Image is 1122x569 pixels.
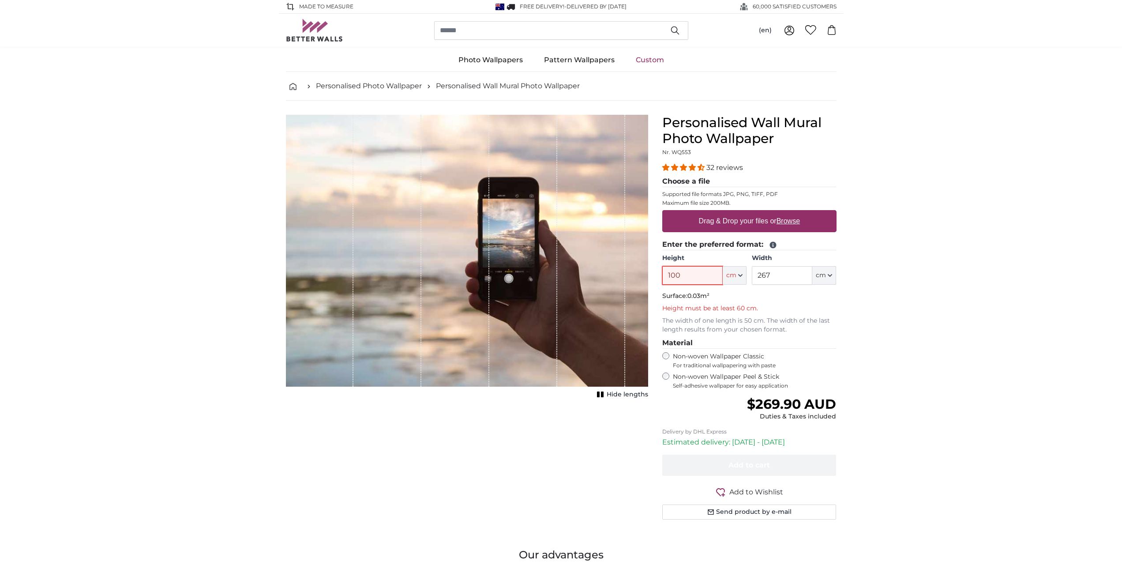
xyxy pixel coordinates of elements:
a: Pattern Wallpapers [533,49,625,72]
label: Non-woven Wallpaper Peel & Stick [673,373,837,389]
span: Made to Measure [299,3,353,11]
p: Delivery by DHL Express [662,428,837,435]
legend: Choose a file [662,176,837,187]
legend: Material [662,338,837,349]
button: Send product by e-mail [662,505,837,520]
p: Height must be at least 60 cm. [662,304,837,313]
label: Drag & Drop your files or [695,212,803,230]
button: cm [812,266,836,285]
span: cm [816,271,826,280]
button: cm [723,266,747,285]
p: Estimated delivery: [DATE] - [DATE] [662,437,837,448]
span: Hide lengths [607,390,648,399]
span: Add to Wishlist [729,487,783,497]
p: Supported file formats JPG, PNG, TIFF, PDF [662,191,837,198]
span: 4.31 stars [662,163,706,172]
span: cm [726,271,736,280]
span: Nr. WQ553 [662,149,691,155]
button: Hide lengths [594,388,648,401]
span: 32 reviews [706,163,743,172]
a: Personalised Photo Wallpaper [316,81,422,91]
span: For traditional wallpapering with paste [673,362,837,369]
p: Maximum file size 200MB. [662,200,837,207]
label: Width [752,254,836,263]
span: $269.90 AUD [747,396,836,412]
p: Surface: [662,292,837,301]
legend: Enter the preferred format: [662,239,837,250]
button: Add to Wishlist [662,486,837,497]
h1: Personalised Wall Mural Photo Wallpaper [662,115,837,147]
button: (en) [752,23,779,38]
span: 0.03m² [687,292,709,300]
span: Delivered by [DATE] [567,3,627,10]
span: Self-adhesive wallpaper for easy application [673,382,837,389]
nav: breadcrumbs [286,72,837,101]
span: Add to cart [728,461,770,469]
label: Non-woven Wallpaper Classic [673,352,837,369]
div: 1 of 1 [286,115,648,401]
a: Custom [625,49,675,72]
span: FREE delivery! [520,3,564,10]
button: Add to cart [662,455,837,476]
a: Photo Wallpapers [448,49,533,72]
div: Duties & Taxes included [747,412,836,421]
h3: Our advantages [286,548,837,562]
img: Australia [495,4,504,10]
u: Browse [777,217,800,225]
label: Height [662,254,747,263]
img: Betterwalls [286,19,343,41]
span: - [564,3,627,10]
a: Personalised Wall Mural Photo Wallpaper [436,81,580,91]
span: 60,000 SATISFIED CUSTOMERS [753,3,837,11]
p: The width of one length is 50 cm. The width of the last length results from your chosen format. [662,317,837,334]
